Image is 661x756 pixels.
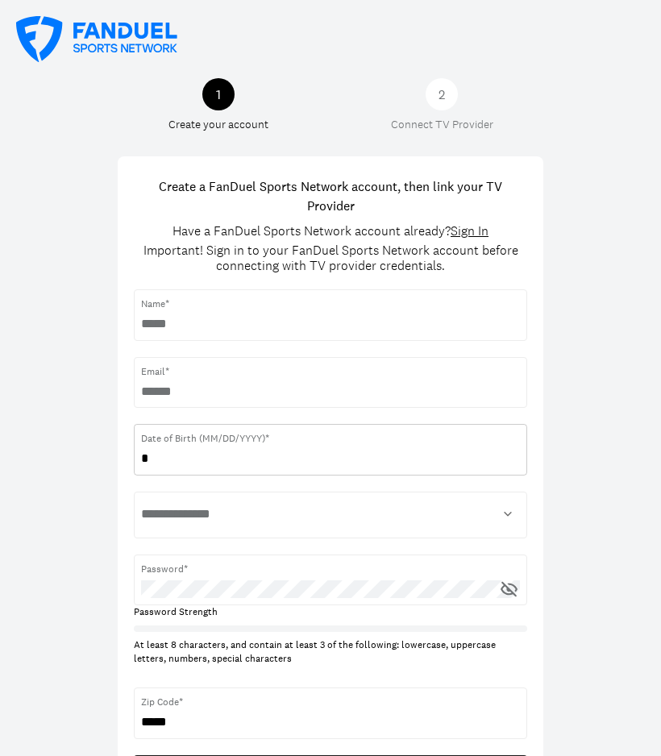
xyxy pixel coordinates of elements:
[134,605,330,619] div: Password Strength
[141,431,520,446] span: Date of Birth (MM/DD/YYYY)*
[173,223,488,239] div: Have a FanDuel Sports Network account already?
[426,78,458,110] div: 2
[134,243,527,273] div: Important! Sign in to your FanDuel Sports Network account before connecting with TV provider cred...
[391,118,493,132] div: Connect TV Provider
[141,364,520,379] span: Email*
[202,78,235,110] div: 1
[141,695,520,709] span: Zip Code*
[134,638,527,666] div: At least 8 characters, and contain at least 3 of the following: lowercase, uppercase letters, num...
[141,297,520,311] span: Name*
[451,222,488,239] span: Sign In
[134,177,527,215] h1: Create a FanDuel Sports Network account, then link your TV Provider
[141,562,520,576] span: Password*
[168,118,268,132] div: Create your account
